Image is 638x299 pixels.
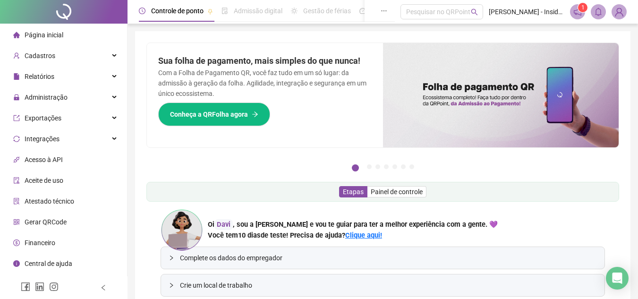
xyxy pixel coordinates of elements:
[409,164,414,169] button: 7
[489,7,564,17] span: [PERSON_NAME] - Insider Soluções Elétricas Ltda
[151,7,204,15] span: Controle de ponto
[25,156,63,163] span: Acesso à API
[161,209,203,251] img: ana-icon.cad42e3e8b8746aecfa2.png
[25,177,63,184] span: Aceite de uso
[180,280,597,290] span: Crie um local de trabalho
[359,8,366,14] span: dashboard
[170,109,248,120] span: Conheça a QRFolha agora
[13,94,20,101] span: lock
[208,219,498,230] div: Oi , sou a [PERSON_NAME] e vou te guiar para ter a melhor experiência com a gente. 💜
[384,164,389,169] button: 4
[381,8,387,14] span: ellipsis
[371,188,423,196] span: Painel de controle
[25,114,61,122] span: Exportações
[252,111,258,118] span: arrow-right
[21,282,30,291] span: facebook
[25,197,74,205] span: Atestado técnico
[158,103,270,126] button: Conheça a QRFolha agora
[13,260,20,267] span: info-circle
[158,68,372,99] p: Com a Folha de Pagamento QR, você faz tudo em um só lugar: da admissão à geração da folha. Agilid...
[581,4,585,11] span: 1
[612,5,626,19] img: 94520
[375,164,380,169] button: 3
[214,219,233,230] div: Davi
[25,94,68,101] span: Administração
[383,43,619,147] img: banner%2F8d14a306-6205-4263-8e5b-06e9a85ad873.png
[13,115,20,121] span: export
[13,52,20,59] span: user-add
[238,231,261,239] span: 10
[303,7,351,15] span: Gestão de férias
[25,52,55,60] span: Cadastros
[13,219,20,225] span: qrcode
[49,282,59,291] span: instagram
[392,164,397,169] button: 5
[594,8,603,16] span: bell
[578,3,587,12] sup: 1
[401,164,406,169] button: 6
[13,198,20,205] span: solution
[180,253,597,263] span: Complete os dados do empregador
[345,231,382,239] a: Clique aqui!
[343,188,364,196] span: Etapas
[13,177,20,184] span: audit
[25,135,60,143] span: Integrações
[25,260,72,267] span: Central de ajuda
[25,239,55,247] span: Financeiro
[247,231,261,239] span: dias
[13,239,20,246] span: dollar
[471,9,478,16] span: search
[13,73,20,80] span: file
[291,8,298,14] span: sun
[169,282,174,288] span: collapsed
[25,218,67,226] span: Gerar QRCode
[13,136,20,142] span: sync
[606,267,629,290] div: Open Intercom Messenger
[352,164,359,171] button: 1
[367,164,372,169] button: 2
[207,9,213,14] span: pushpin
[13,32,20,38] span: home
[221,8,228,14] span: file-done
[158,54,372,68] h2: Sua folha de pagamento, mais simples do que nunca!
[13,156,20,163] span: api
[100,284,107,291] span: left
[35,282,44,291] span: linkedin
[208,231,238,239] span: Você tem
[161,247,604,269] div: Complete os dados do empregador
[25,31,63,39] span: Página inicial
[139,8,145,14] span: clock-circle
[169,255,174,261] span: collapsed
[25,73,54,80] span: Relatórios
[234,7,282,15] span: Admissão digital
[161,274,604,296] div: Crie um local de trabalho
[573,8,582,16] span: notification
[261,231,345,239] span: de teste! Precisa de ajuda?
